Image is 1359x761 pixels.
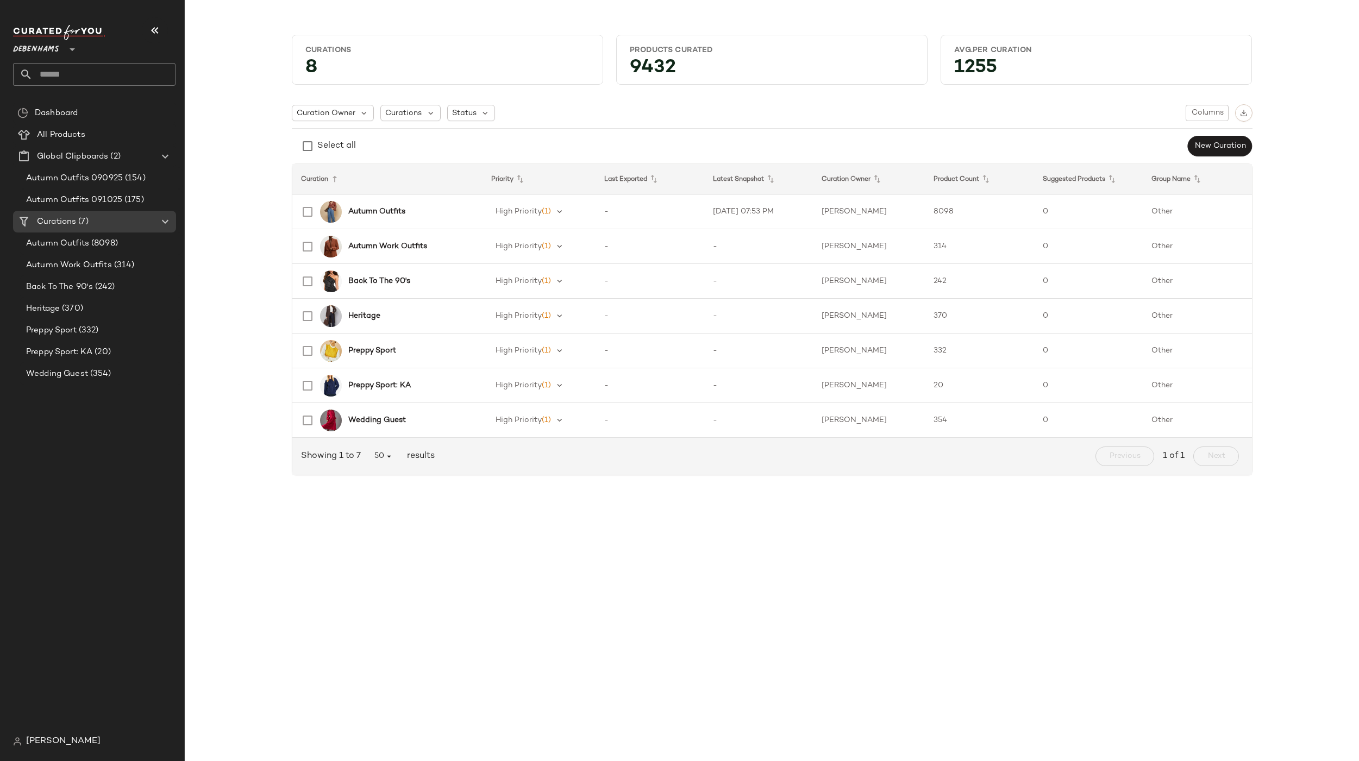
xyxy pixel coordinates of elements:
[1143,164,1251,194] th: Group Name
[496,416,542,424] span: High Priority
[13,737,22,746] img: svg%3e
[1143,194,1251,229] td: Other
[704,403,813,438] td: -
[704,299,813,334] td: -
[292,164,483,194] th: Curation
[348,206,405,217] b: Autumn Outfits
[60,303,83,315] span: (370)
[348,310,380,322] b: Heritage
[596,164,704,194] th: Last Exported
[542,242,551,250] span: (1)
[77,324,99,337] span: (332)
[813,229,925,264] td: [PERSON_NAME]
[704,334,813,368] td: -
[596,264,704,299] td: -
[1163,450,1185,463] span: 1 of 1
[26,324,77,337] span: Preppy Sport
[1187,136,1252,156] button: New Curation
[317,140,356,153] div: Select all
[93,281,115,293] span: (242)
[26,172,123,185] span: Autumn Outfits 090925
[320,305,342,327] img: byy15683_chocolate_xl
[37,129,85,141] span: All Products
[542,207,551,216] span: (1)
[813,264,925,299] td: [PERSON_NAME]
[1034,264,1143,299] td: 0
[26,346,92,359] span: Preppy Sport: KA
[26,735,101,748] span: [PERSON_NAME]
[305,45,590,55] div: Curations
[813,403,925,438] td: [PERSON_NAME]
[1034,299,1143,334] td: 0
[1034,164,1143,194] th: Suggested Products
[122,194,144,206] span: (175)
[320,340,342,362] img: m5056562351482_mustard_xl
[496,312,542,320] span: High Priority
[496,207,542,216] span: High Priority
[1034,368,1143,403] td: 0
[542,347,551,355] span: (1)
[1034,194,1143,229] td: 0
[596,368,704,403] td: -
[123,172,146,185] span: (154)
[320,375,342,397] img: hzz06544_navy_xl
[925,164,1034,194] th: Product Count
[542,312,551,320] span: (1)
[1240,109,1248,117] img: svg%3e
[17,108,28,118] img: svg%3e
[1034,229,1143,264] td: 0
[925,368,1034,403] td: 20
[704,164,813,194] th: Latest Snapshot
[365,446,403,466] button: 50
[301,450,365,463] span: Showing 1 to 7
[630,45,914,55] div: Products Curated
[925,299,1034,334] td: 370
[26,259,112,272] span: Autumn Work Outfits
[26,237,89,250] span: Autumn Outfits
[26,281,93,293] span: Back To The 90's
[813,164,925,194] th: Curation Owner
[542,381,551,389] span: (1)
[320,410,342,431] img: bcc10065_raspberry_xl
[76,216,88,228] span: (7)
[925,334,1034,368] td: 332
[13,25,105,40] img: cfy_white_logo.C9jOOHJF.svg
[297,108,355,119] span: Curation Owner
[945,60,1247,80] div: 1255
[1143,229,1251,264] td: Other
[813,368,925,403] td: [PERSON_NAME]
[26,368,88,380] span: Wedding Guest
[1034,334,1143,368] td: 0
[374,451,394,461] span: 50
[813,194,925,229] td: [PERSON_NAME]
[320,271,342,292] img: hzz23101_black_xl
[925,264,1034,299] td: 242
[596,299,704,334] td: -
[1143,299,1251,334] td: Other
[403,450,435,463] span: results
[704,264,813,299] td: -
[1194,142,1245,150] span: New Curation
[925,194,1034,229] td: 8098
[496,347,542,355] span: High Priority
[348,414,406,426] b: Wedding Guest
[925,403,1034,438] td: 354
[704,194,813,229] td: [DATE] 07:53 PM
[1186,105,1228,121] button: Columns
[89,237,118,250] span: (8098)
[596,334,704,368] td: -
[496,277,542,285] span: High Priority
[35,107,78,120] span: Dashboard
[813,334,925,368] td: [PERSON_NAME]
[348,380,411,391] b: Preppy Sport: KA
[452,108,477,119] span: Status
[542,416,551,424] span: (1)
[483,164,596,194] th: Priority
[385,108,422,119] span: Curations
[37,150,108,163] span: Global Clipboards
[348,241,427,252] b: Autumn Work Outfits
[496,381,542,389] span: High Priority
[813,299,925,334] td: [PERSON_NAME]
[542,277,551,285] span: (1)
[112,259,135,272] span: (314)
